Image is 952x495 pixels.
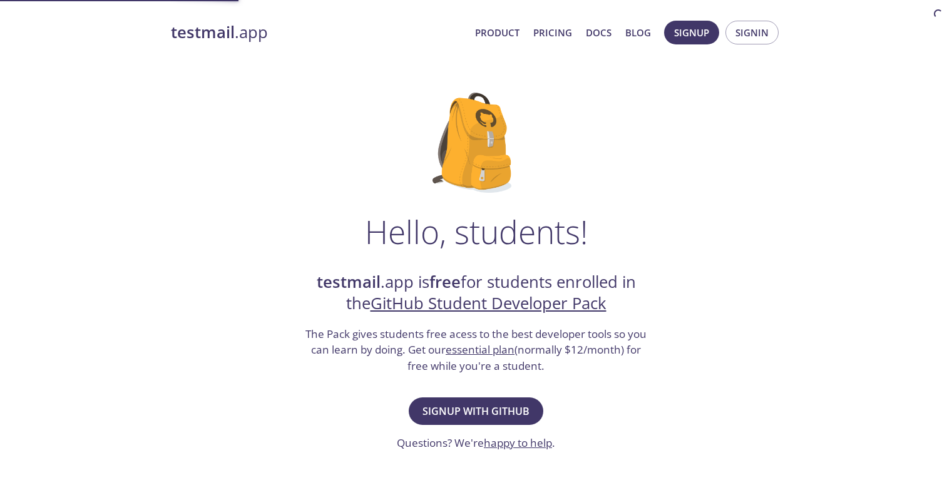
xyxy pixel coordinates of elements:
span: Signin [735,24,769,41]
strong: testmail [317,271,381,293]
a: GitHub Student Developer Pack [371,292,607,314]
h3: Questions? We're . [397,435,555,451]
a: Docs [586,24,612,41]
strong: testmail [171,21,235,43]
a: Product [475,24,520,41]
span: Signup with GitHub [422,402,530,420]
a: Pricing [533,24,572,41]
h3: The Pack gives students free acess to the best developer tools so you can learn by doing. Get our... [304,326,648,374]
h1: Hello, students! [365,213,588,250]
a: essential plan [446,342,514,357]
a: testmail.app [171,22,465,43]
strong: free [429,271,461,293]
a: happy to help [484,436,552,450]
img: github-student-backpack.png [432,93,520,193]
button: Signup [664,21,719,44]
button: Signin [725,21,779,44]
span: Signup [674,24,709,41]
button: Signup with GitHub [409,397,543,425]
a: Blog [625,24,651,41]
h2: .app is for students enrolled in the [304,272,648,315]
